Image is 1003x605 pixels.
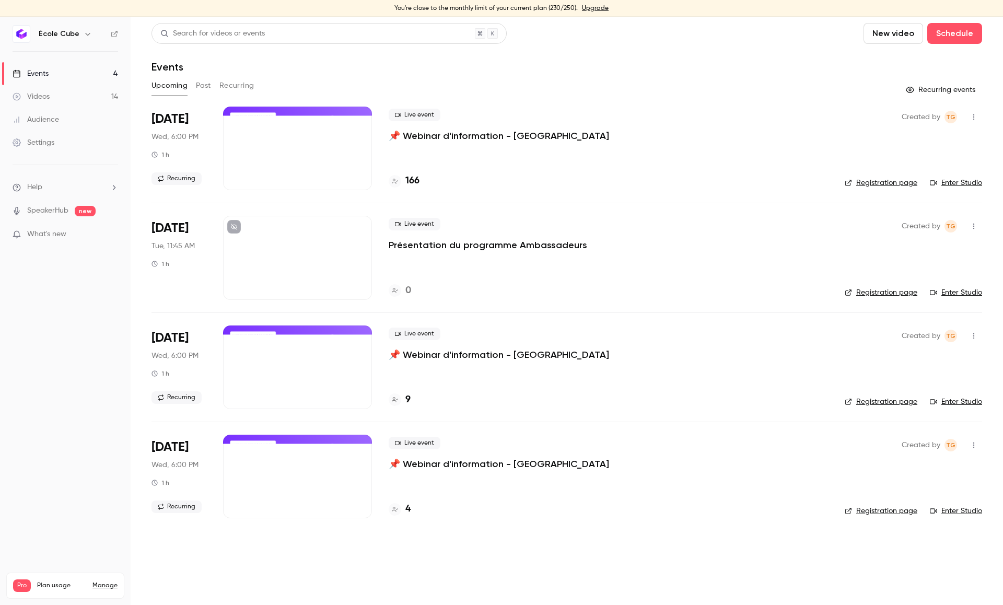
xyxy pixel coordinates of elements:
[151,172,202,185] span: Recurring
[75,206,96,216] span: new
[946,439,955,451] span: TG
[845,506,917,516] a: Registration page
[13,68,49,79] div: Events
[405,174,419,188] h4: 166
[864,23,923,44] button: New video
[946,111,955,123] span: TG
[901,82,982,98] button: Recurring events
[930,506,982,516] a: Enter Studio
[37,581,86,590] span: Plan usage
[582,4,609,13] a: Upgrade
[930,178,982,188] a: Enter Studio
[151,460,199,470] span: Wed, 6:00 PM
[13,182,118,193] li: help-dropdown-opener
[151,325,206,409] div: Oct 8 Wed, 6:00 PM (Europe/Paris)
[151,391,202,404] span: Recurring
[151,435,206,518] div: Oct 22 Wed, 6:00 PM (Europe/Paris)
[151,369,169,378] div: 1 h
[151,216,206,299] div: Oct 7 Tue, 11:45 AM (Europe/Paris)
[389,348,609,361] a: 📌 Webinar d'information - [GEOGRAPHIC_DATA]
[927,23,982,44] button: Schedule
[151,439,189,456] span: [DATE]
[902,330,940,342] span: Created by
[389,109,440,121] span: Live event
[930,397,982,407] a: Enter Studio
[946,330,955,342] span: TG
[27,182,42,193] span: Help
[160,28,265,39] div: Search for videos or events
[151,61,183,73] h1: Events
[13,114,59,125] div: Audience
[930,287,982,298] a: Enter Studio
[389,328,440,340] span: Live event
[219,77,254,94] button: Recurring
[151,132,199,142] span: Wed, 6:00 PM
[151,150,169,159] div: 1 h
[944,111,957,123] span: Thomas Groc
[151,220,189,237] span: [DATE]
[902,439,940,451] span: Created by
[944,220,957,232] span: Thomas Groc
[845,287,917,298] a: Registration page
[389,502,411,516] a: 4
[389,239,587,251] a: Présentation du programme Ambassadeurs
[27,205,68,216] a: SpeakerHub
[389,130,609,142] a: 📌 Webinar d'information - [GEOGRAPHIC_DATA]
[151,77,188,94] button: Upcoming
[389,437,440,449] span: Live event
[151,111,189,127] span: [DATE]
[845,397,917,407] a: Registration page
[13,137,54,148] div: Settings
[944,439,957,451] span: Thomas Groc
[151,330,189,346] span: [DATE]
[389,174,419,188] a: 166
[151,107,206,190] div: Sep 24 Wed, 6:00 PM (Europe/Paris)
[405,502,411,516] h4: 4
[389,393,411,407] a: 9
[151,479,169,487] div: 1 h
[389,284,411,298] a: 0
[389,458,609,470] a: 📌 Webinar d'information - [GEOGRAPHIC_DATA]
[151,260,169,268] div: 1 h
[39,29,79,39] h6: École Cube
[389,218,440,230] span: Live event
[405,393,411,407] h4: 9
[106,230,118,239] iframe: Noticeable Trigger
[13,579,31,592] span: Pro
[196,77,211,94] button: Past
[151,241,195,251] span: Tue, 11:45 AM
[944,330,957,342] span: Thomas Groc
[946,220,955,232] span: TG
[151,501,202,513] span: Recurring
[13,91,50,102] div: Videos
[92,581,118,590] a: Manage
[902,111,940,123] span: Created by
[405,284,411,298] h4: 0
[845,178,917,188] a: Registration page
[902,220,940,232] span: Created by
[151,351,199,361] span: Wed, 6:00 PM
[27,229,66,240] span: What's new
[13,26,30,42] img: École Cube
